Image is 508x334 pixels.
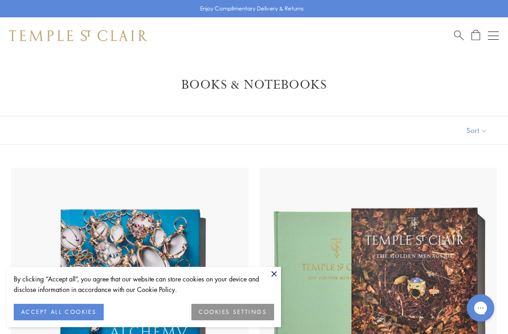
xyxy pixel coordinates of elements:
[462,291,499,325] iframe: Gorgias live chat messenger
[446,117,508,144] button: Show sort by
[471,30,480,41] a: Open Shopping Bag
[488,30,499,41] button: Open navigation
[14,274,274,295] div: By clicking “Accept all”, you agree that our website can store cookies on your device and disclos...
[23,77,485,93] h1: Books & Notebooks
[9,30,147,41] img: Temple St. Clair
[191,304,274,320] button: COOKIES SETTINGS
[200,4,304,13] p: Enjoy Complimentary Delivery & Returns
[454,30,464,41] a: Search
[14,304,104,320] button: ACCEPT ALL COOKIES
